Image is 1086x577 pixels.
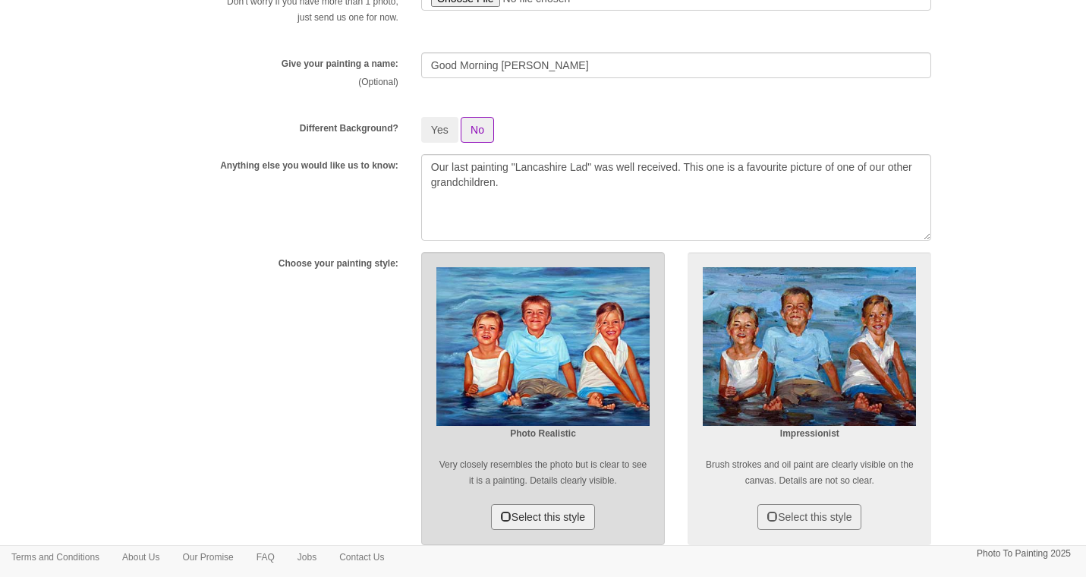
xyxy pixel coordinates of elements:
img: Realism [436,267,650,426]
img: Impressionist [703,267,916,426]
p: Impressionist [703,426,916,442]
p: Photo To Painting 2025 [977,546,1071,562]
label: Give your painting a name: [282,58,398,71]
a: Contact Us [328,546,395,569]
label: Choose your painting style: [279,257,398,270]
a: Jobs [286,546,328,569]
p: Very closely resembles the photo but is clear to see it is a painting. Details clearly visible. [436,457,650,489]
p: Brush strokes and oil paint are clearly visible on the canvas. Details are not so clear. [703,457,916,489]
label: Anything else you would like us to know: [220,159,398,172]
button: Yes [421,117,458,143]
a: FAQ [245,546,286,569]
label: Different Background? [300,122,398,135]
button: Select this style [757,504,861,530]
p: Photo Realistic [436,426,650,442]
button: Select this style [491,504,595,530]
p: (Optional) [155,74,398,90]
a: Our Promise [171,546,244,569]
a: About Us [111,546,171,569]
button: No [461,117,494,143]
